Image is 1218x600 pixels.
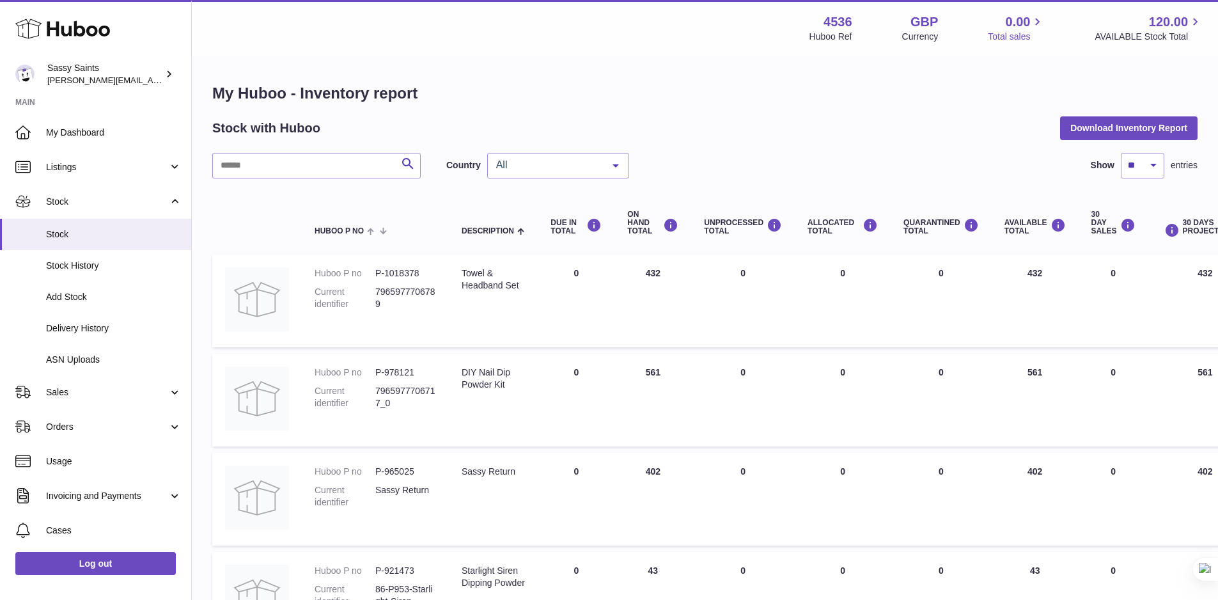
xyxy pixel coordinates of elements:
td: 0 [691,453,795,546]
dd: 7965977706789 [375,286,436,310]
div: ON HAND Total [627,210,678,236]
img: product image [225,466,289,530]
td: 561 [992,354,1079,446]
span: [PERSON_NAME][EMAIL_ADDRESS][DOMAIN_NAME] [47,75,256,85]
img: product image [225,267,289,331]
td: 0 [1079,255,1148,347]
span: Usage [46,455,182,468]
td: 0 [691,255,795,347]
span: Stock [46,196,168,208]
span: Listings [46,161,168,173]
span: Sales [46,386,168,399]
td: 0 [795,453,891,546]
button: Download Inventory Report [1060,116,1198,139]
td: 0 [1079,354,1148,446]
h1: My Huboo - Inventory report [212,83,1198,104]
span: 120.00 [1149,13,1188,31]
dt: Current identifier [315,286,375,310]
td: 432 [614,255,691,347]
div: ALLOCATED Total [808,218,878,235]
dd: P-1018378 [375,267,436,280]
span: Stock [46,228,182,241]
div: 30 DAY SALES [1091,210,1136,236]
td: 402 [992,453,1079,546]
div: DIY Nail Dip Powder Kit [462,367,525,391]
h2: Stock with Huboo [212,120,320,137]
div: AVAILABLE Total [1004,218,1066,235]
span: Stock History [46,260,182,272]
dt: Huboo P no [315,565,375,577]
span: Huboo P no [315,227,364,235]
dd: P-965025 [375,466,436,478]
dd: P-921473 [375,565,436,577]
span: Cases [46,525,182,537]
a: 0.00 Total sales [988,13,1045,43]
span: 0 [939,367,944,377]
img: ramey@sassysaints.com [15,65,35,84]
td: 0 [1079,453,1148,546]
td: 0 [538,255,614,347]
div: Sassy Return [462,466,525,478]
dd: P-978121 [375,367,436,379]
div: Towel & Headband Set [462,267,525,292]
span: Total sales [988,31,1045,43]
div: QUARANTINED Total [903,218,979,235]
span: My Dashboard [46,127,182,139]
td: 402 [614,453,691,546]
td: 0 [795,354,891,446]
div: Sassy Saints [47,62,162,86]
dt: Current identifier [315,484,375,509]
div: Starlight Siren Dipping Powder [462,565,525,589]
dd: 7965977706717_0 [375,385,436,409]
td: 561 [614,354,691,446]
span: Orders [46,421,168,433]
dt: Huboo P no [315,267,375,280]
td: 0 [538,354,614,446]
span: 0.00 [1006,13,1031,31]
span: 0 [939,565,944,576]
span: Invoicing and Payments [46,490,168,502]
div: UNPROCESSED Total [704,218,782,235]
span: All [493,159,603,171]
div: Currency [902,31,939,43]
div: DUE IN TOTAL [550,218,602,235]
span: ASN Uploads [46,354,182,366]
label: Country [446,159,481,171]
span: Delivery History [46,322,182,335]
strong: 4536 [824,13,852,31]
dt: Current identifier [315,385,375,409]
a: Log out [15,552,176,575]
a: 120.00 AVAILABLE Stock Total [1095,13,1203,43]
dt: Huboo P no [315,466,375,478]
td: 0 [691,354,795,446]
td: 432 [992,255,1079,347]
span: Description [462,227,514,235]
span: Add Stock [46,291,182,303]
img: product image [225,367,289,430]
dt: Huboo P no [315,367,375,379]
span: 0 [939,268,944,278]
span: entries [1171,159,1198,171]
td: 0 [538,453,614,546]
span: AVAILABLE Stock Total [1095,31,1203,43]
span: 0 [939,466,944,477]
label: Show [1091,159,1114,171]
dd: Sassy Return [375,484,436,509]
td: 0 [795,255,891,347]
strong: GBP [910,13,938,31]
div: Huboo Ref [809,31,852,43]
